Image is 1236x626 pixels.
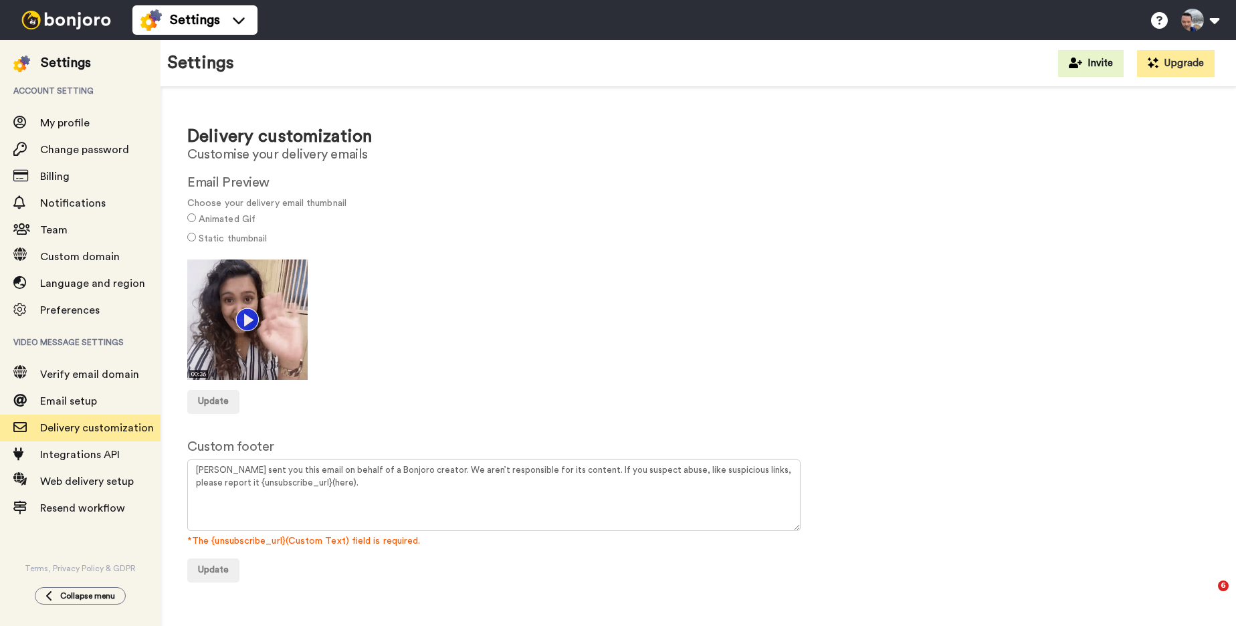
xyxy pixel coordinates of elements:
label: Animated Gif [199,213,255,227]
label: Custom footer [187,437,274,457]
span: Language and region [40,278,145,289]
h2: Customise your delivery emails [187,147,1209,162]
div: Settings [41,54,91,72]
span: Custom domain [40,251,120,262]
img: c713b795-656f-4edb-9759-2201f17354ac.gif [187,259,308,380]
span: Preferences [40,305,100,316]
h2: Email Preview [187,175,1209,190]
button: Upgrade [1137,50,1215,77]
span: Choose your delivery email thumbnail [187,197,1209,211]
button: Update [187,558,239,583]
img: settings-colored.svg [140,9,162,31]
h1: Delivery customization [187,127,1209,146]
span: Integrations API [40,449,120,460]
button: Collapse menu [35,587,126,605]
span: Billing [40,171,70,182]
h1: Settings [167,54,234,73]
textarea: [PERSON_NAME] sent you this email on behalf of a Bonjoro creator. We aren’t responsible for its c... [187,459,801,531]
span: Team [40,225,68,235]
span: *The {unsubscribe_url}(Custom Text) field is required. [187,534,1209,548]
span: 6 [1218,581,1229,591]
span: Resend workflow [40,503,125,514]
span: Delivery customization [40,423,154,433]
span: Email setup [40,396,97,407]
iframe: Intercom live chat [1191,581,1223,613]
img: settings-colored.svg [13,56,30,72]
span: My profile [40,118,90,128]
span: Web delivery setup [40,476,134,487]
span: Notifications [40,198,106,209]
label: Static thumbnail [199,232,267,246]
span: Update [198,397,229,406]
button: Update [187,390,239,414]
span: Verify email domain [40,369,139,380]
span: Update [198,565,229,575]
img: bj-logo-header-white.svg [16,11,116,29]
button: Invite [1058,50,1124,77]
span: Settings [170,11,220,29]
span: Collapse menu [60,591,115,601]
span: Change password [40,144,129,155]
